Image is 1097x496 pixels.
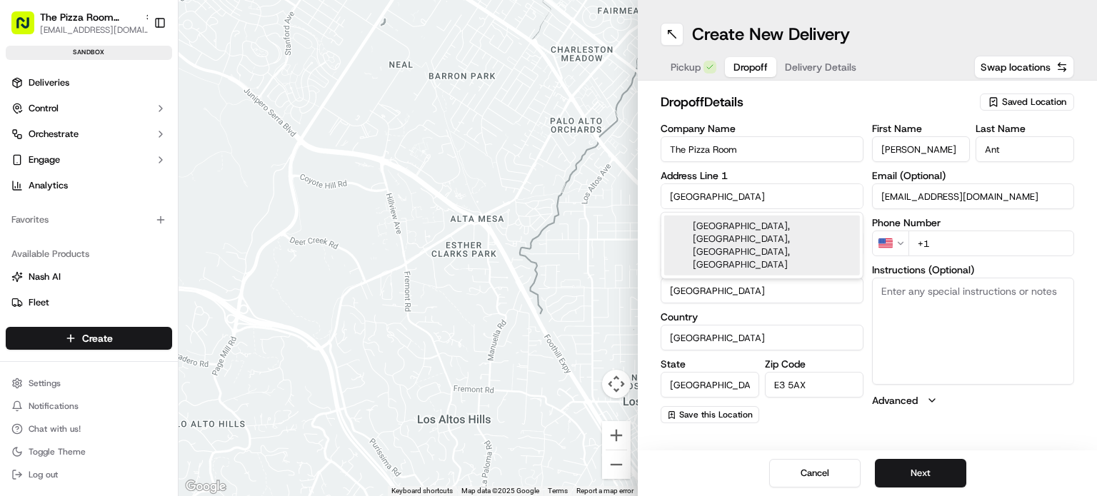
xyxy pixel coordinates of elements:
button: Orchestrate [6,123,172,146]
input: Enter company name [661,136,863,162]
input: Enter city [661,278,863,303]
button: The Pizza Room [GEOGRAPHIC_DATA][EMAIL_ADDRESS][DOMAIN_NAME] [6,6,148,40]
span: Chat with us! [29,423,81,435]
input: Enter state [661,372,759,398]
a: Analytics [6,174,172,197]
span: Knowledge Base [29,207,109,221]
a: Fleet [11,296,166,309]
button: Chat with us! [6,419,172,439]
div: sandbox [6,46,172,60]
div: Favorites [6,208,172,231]
button: Advanced [872,393,1075,408]
label: Phone Number [872,218,1075,228]
label: Address Line 1 [661,171,863,181]
img: Nash [14,14,43,43]
input: Enter first name [872,136,971,162]
span: Saved Location [1002,96,1066,108]
span: API Documentation [135,207,229,221]
label: Country [661,312,863,322]
button: The Pizza Room [GEOGRAPHIC_DATA] [40,10,139,24]
button: Log out [6,465,172,485]
span: Nash AI [29,270,61,283]
a: Open this area in Google Maps (opens a new window) [182,477,229,496]
span: Delivery Details [785,60,856,74]
div: Available Products [6,243,172,265]
input: Got a question? Start typing here... [37,92,257,107]
div: Start new chat [49,136,234,151]
input: Enter phone number [908,231,1075,256]
input: Enter country [661,325,863,350]
h2: dropoff Details [661,92,971,112]
span: Log out [29,469,58,480]
span: Toggle Theme [29,446,86,457]
button: Toggle Theme [6,442,172,462]
a: Report a map error [576,487,633,495]
label: Zip Code [765,359,863,369]
a: Powered byPylon [101,241,173,253]
label: Company Name [661,123,863,133]
span: Deliveries [29,76,69,89]
button: Nash AI [6,265,172,288]
div: 📗 [14,208,26,220]
button: Settings [6,373,172,393]
img: 1736555255976-a54dd68f-1ca7-489b-9aae-adbdc363a1c4 [14,136,40,162]
span: Notifications [29,400,79,412]
label: Advanced [872,393,918,408]
img: Google [182,477,229,496]
input: Enter address [661,183,863,209]
span: Create [82,331,113,345]
button: Create [6,327,172,350]
input: Enter zip code [765,372,863,398]
button: Cancel [769,459,861,487]
p: Welcome 👋 [14,57,260,80]
button: Notifications [6,396,172,416]
a: Nash AI [11,270,166,283]
span: Pickup [671,60,701,74]
div: Suggestions [661,212,863,279]
span: Orchestrate [29,128,79,141]
span: Settings [29,378,61,389]
span: Dropoff [733,60,768,74]
label: State [661,359,759,369]
div: 💻 [121,208,132,220]
label: First Name [872,123,971,133]
a: Deliveries [6,71,172,94]
button: Control [6,97,172,120]
div: We're available if you need us! [49,151,181,162]
button: Zoom out [602,450,631,479]
label: Instructions (Optional) [872,265,1075,275]
a: Terms (opens in new tab) [548,487,568,495]
input: Enter last name [976,136,1074,162]
button: Save this Location [661,406,759,423]
button: [EMAIL_ADDRESS][DOMAIN_NAME] [40,24,154,36]
button: Engage [6,148,172,171]
label: Last Name [976,123,1074,133]
button: Saved Location [980,92,1074,112]
span: Save this Location [679,409,753,420]
a: 💻API Documentation [115,201,235,227]
button: Fleet [6,291,172,314]
span: Control [29,102,59,115]
button: Swap locations [974,56,1074,79]
span: Map data ©2025 Google [461,487,539,495]
span: Analytics [29,179,68,192]
label: Email (Optional) [872,171,1075,181]
span: Swap locations [981,60,1051,74]
button: Map camera controls [602,370,631,398]
button: Zoom in [602,421,631,450]
a: 📗Knowledge Base [9,201,115,227]
div: [GEOGRAPHIC_DATA], [GEOGRAPHIC_DATA], [GEOGRAPHIC_DATA], [GEOGRAPHIC_DATA] [664,216,860,275]
h1: Create New Delivery [692,23,850,46]
span: Pylon [142,242,173,253]
span: Engage [29,153,60,166]
button: Start new chat [243,141,260,158]
button: Keyboard shortcuts [391,486,453,496]
span: Fleet [29,296,49,309]
button: Next [875,459,966,487]
input: Enter email address [872,183,1075,209]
